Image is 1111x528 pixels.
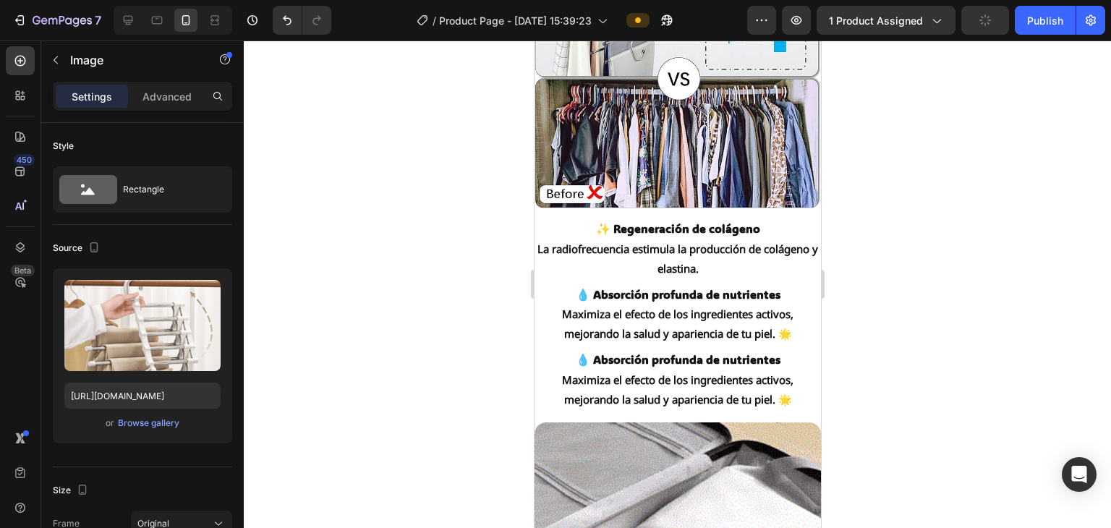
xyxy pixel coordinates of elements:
p: 7 [95,12,101,29]
div: Source [53,239,103,258]
span: Product Page - [DATE] 15:39:23 [439,13,592,28]
p: Settings [72,89,112,104]
div: 450 [14,154,35,166]
div: Beta [11,265,35,276]
input: https://example.com/image.jpg [64,383,221,409]
div: Undo/Redo [273,6,331,35]
img: preview-image [64,280,221,371]
p: Advanced [142,89,192,104]
span: / [433,13,436,28]
div: Browse gallery [118,417,179,430]
span: or [106,414,114,432]
span: 1 product assigned [829,13,923,28]
div: Style [53,140,74,153]
button: 7 [6,6,108,35]
div: Open Intercom Messenger [1062,457,1097,492]
p: Image [70,51,193,69]
button: Browse gallery [117,416,180,430]
button: Publish [1015,6,1076,35]
div: Publish [1027,13,1063,28]
div: Size [53,481,91,501]
iframe: Design area [535,41,821,528]
div: Rectangle [123,173,211,206]
button: 1 product assigned [817,6,955,35]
